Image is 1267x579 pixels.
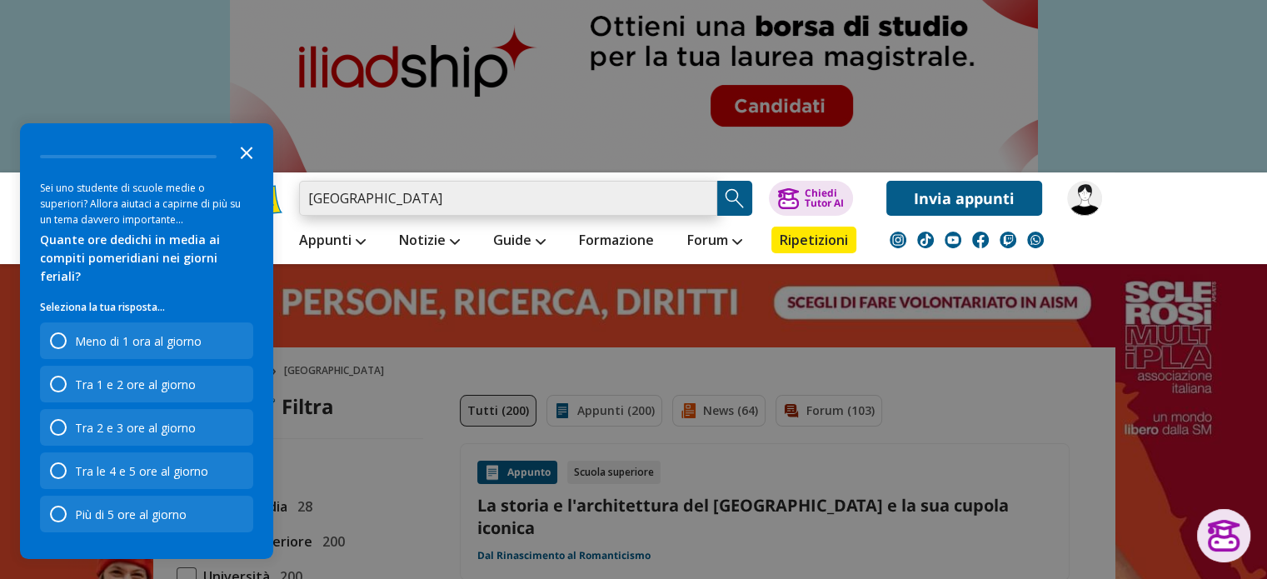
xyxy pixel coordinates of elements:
[75,507,187,522] div: Più di 5 ore al giorno
[489,227,550,257] a: Guide
[717,181,752,216] button: Search Button
[75,463,208,479] div: Tra le 4 e 5 ore al giorno
[972,232,989,248] img: facebook
[40,452,253,489] div: Tra le 4 e 5 ore al giorno
[40,299,253,316] p: Seleziona la tua risposta...
[40,409,253,446] div: Tra 2 e 3 ore al giorno
[945,232,961,248] img: youtube
[395,227,464,257] a: Notizie
[771,227,856,253] a: Ripetizioni
[75,420,196,436] div: Tra 2 e 3 ore al giorno
[40,231,253,286] div: Quante ore dedichi in media ai compiti pomeridiani nei giorni feriali?
[40,180,253,227] div: Sei uno studente di scuole medie o superiori? Allora aiutaci a capirne di più su un tema davvero ...
[1067,181,1102,216] img: nonsolohobbyvenice
[40,322,253,359] div: Meno di 1 ora al giorno
[299,181,717,216] input: Cerca appunti, riassunti o versioni
[886,181,1042,216] a: Invia appunti
[20,123,273,559] div: Survey
[40,496,253,532] div: Più di 5 ore al giorno
[230,135,263,168] button: Close the survey
[1027,232,1044,248] img: WhatsApp
[75,333,202,349] div: Meno di 1 ora al giorno
[890,232,906,248] img: instagram
[769,181,853,216] button: ChiediTutor AI
[1000,232,1016,248] img: twitch
[40,366,253,402] div: Tra 1 e 2 ore al giorno
[295,227,370,257] a: Appunti
[804,188,843,208] div: Chiedi Tutor AI
[75,377,196,392] div: Tra 1 e 2 ore al giorno
[917,232,934,248] img: tiktok
[722,186,747,211] img: Cerca appunti, riassunti o versioni
[683,227,746,257] a: Forum
[575,227,658,257] a: Formazione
